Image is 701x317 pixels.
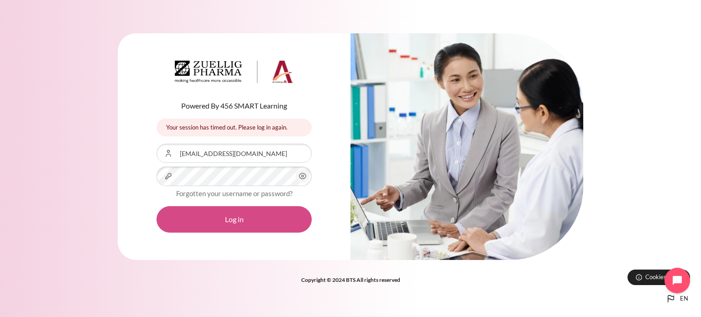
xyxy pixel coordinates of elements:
button: Log in [157,206,312,233]
a: Architeck [175,61,293,87]
div: Your session has timed out. Please log in again. [157,119,312,136]
button: Cookies notice [628,270,690,285]
p: Powered By 456 SMART Learning [157,100,312,111]
span: en [680,294,688,303]
a: Forgotten your username or password? [176,189,293,197]
button: Languages [662,290,692,308]
span: Cookies notice [645,273,683,281]
img: Architeck [175,61,293,83]
input: Username or Email Address [157,144,312,163]
strong: Copyright © 2024 BTS All rights reserved [301,276,400,283]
